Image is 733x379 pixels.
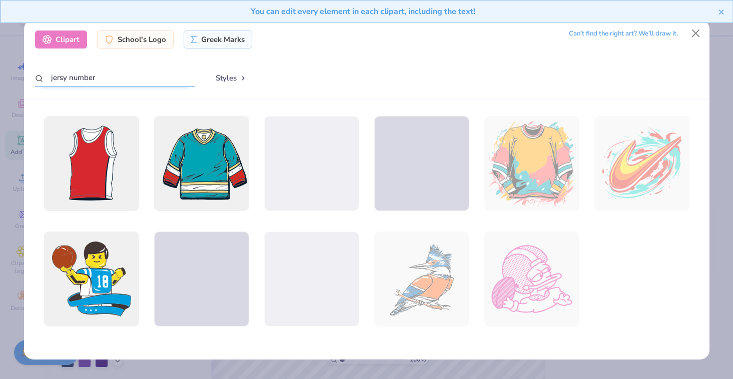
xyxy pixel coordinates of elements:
button: Styles [205,68,257,87]
div: You can edit every element in each clipart, including the text! [8,5,718,17]
div: Can’t find the right art? We’ll draw it. [569,25,678,42]
input: Search by name [35,68,195,87]
div: Clipart [35,30,87,48]
button: Close [686,24,705,43]
button: close [718,5,725,17]
div: Greek Marks [184,30,252,48]
div: School's Logo [97,30,174,48]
